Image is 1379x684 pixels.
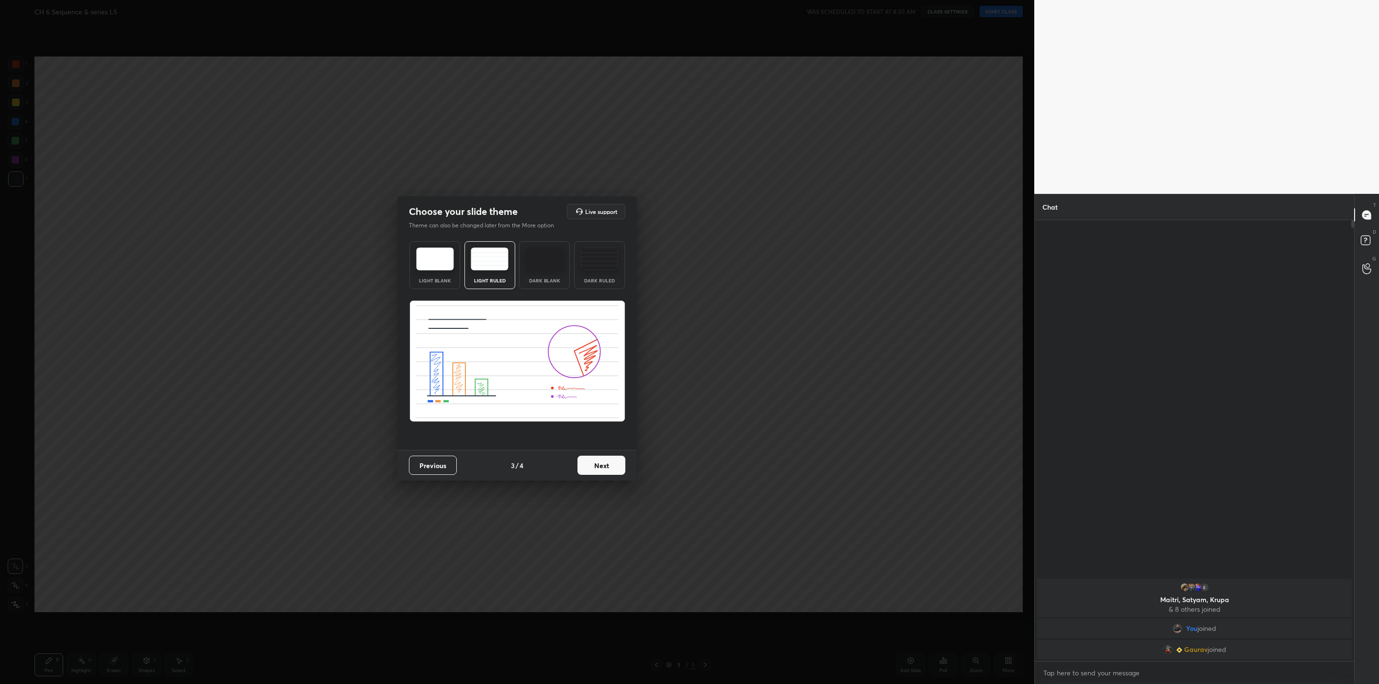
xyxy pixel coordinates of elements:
[409,205,518,218] h2: Choose your slide theme
[416,247,454,270] img: lightTheme.e5ed3b09.svg
[526,247,564,270] img: darkTheme.f0cc69e5.svg
[1043,606,1346,613] p: & 8 others joined
[409,456,457,475] button: Previous
[1035,194,1065,220] p: Chat
[1373,228,1376,235] p: D
[1184,646,1208,653] span: Gaurav
[1198,625,1216,632] span: joined
[471,278,509,283] div: Light Ruled
[416,278,454,283] div: Light Blank
[409,221,564,230] p: Theme can also be changed later from the More option
[1180,583,1189,592] img: 9aa3c23c967949619fc88b559721ce75.jpg
[409,301,625,422] img: lightRuledThemeBanner.591256ff.svg
[585,209,617,214] h5: Live support
[1163,645,1173,654] img: 0ad16a00b46246918911c3094cf09853.jpg
[1193,583,1203,592] img: ad4047ff7b414626837a6f128a8734e9.jpg
[1173,624,1182,633] img: 0020fdcc045b4a44a6896f6ec361806c.png
[1208,646,1226,653] span: joined
[511,460,515,471] h4: 3
[577,456,625,475] button: Next
[1187,583,1196,592] img: 7c3e05c03d7f4d3ab6fe99749250916d.jpg
[1372,255,1376,262] p: G
[471,247,509,270] img: lightRuledTheme.5fabf969.svg
[1200,583,1209,592] div: 8
[1176,647,1182,653] img: Learner_Badge_beginner_1_8b307cf2a0.svg
[1035,577,1354,661] div: grid
[580,278,619,283] div: Dark Ruled
[1373,202,1376,209] p: T
[1186,625,1198,632] span: You
[580,247,618,270] img: darkRuledTheme.de295e13.svg
[525,278,564,283] div: Dark Blank
[1043,596,1346,604] p: Maitri, Satyam, Krupa
[520,460,523,471] h4: 4
[516,460,519,471] h4: /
